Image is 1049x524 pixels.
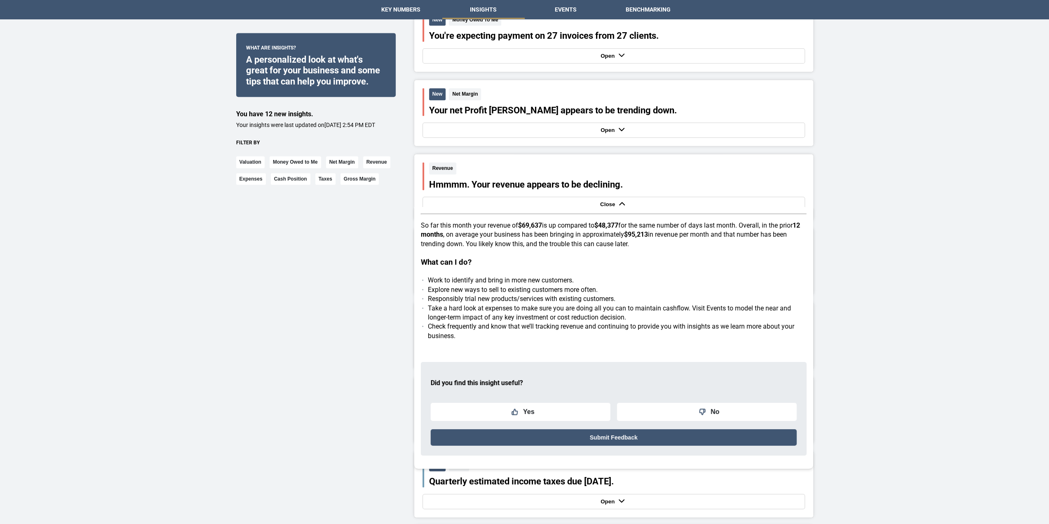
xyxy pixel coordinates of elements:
[246,45,296,54] span: What are insights?
[428,294,807,303] li: Responsibly trial new products/services with existing customers.
[236,121,396,129] p: Your insights were last updated on [DATE] 2:54 PM EDT
[518,221,542,229] strong: $69,637
[617,403,797,421] button: No
[601,53,617,59] strong: Open
[236,110,313,118] span: You have 12 new insights.
[429,31,805,41] div: You're expecting payment on 27 invoices from 27 clients.
[449,88,481,100] span: Net Margin
[315,173,336,185] button: Taxes
[236,156,265,168] button: Valuation
[601,127,617,133] strong: Open
[594,221,618,229] strong: $48,377
[429,476,805,487] div: Quarterly estimated income taxes due [DATE].
[429,88,446,100] span: New
[414,154,813,220] button: RevenueHmmmm. Your revenue appears to be declining.Close
[414,80,813,146] button: NewNet MarginYour net Profit [PERSON_NAME] appears to be trending down.Open
[414,451,813,517] button: NewTaxesQuarterly estimated income taxes due [DATE].Open
[414,207,813,469] div: RevenueHmmmm. Your revenue appears to be declining.Close
[431,403,610,421] button: Yes
[429,179,805,190] div: Hmmmm. Your revenue appears to be declining.
[624,230,648,238] strong: $95,213
[271,173,310,185] button: Cash Position
[326,156,358,168] button: Net Margin
[421,221,800,238] strong: 12 months
[414,6,813,72] button: NewMoney Owed To MeYou're expecting payment on 27 invoices from 27 clients.Open
[428,285,807,294] li: Explore new ways to sell to existing customers more often.
[428,304,807,322] li: Take a hard look at expenses to make sure you are doing all you can to maintain cashflow. Visit E...
[429,105,805,116] div: Your net Profit [PERSON_NAME] appears to be trending down.
[421,221,807,249] p: So far this month your revenue of is up compared to for the same number of days last month. Overa...
[246,54,386,87] div: A personalized look at what's great for your business and some tips that can help you improve.
[431,429,797,446] button: Submit Feedback
[340,173,379,185] button: Gross Margin
[421,257,807,268] h3: What can I do?
[236,173,266,185] button: Expenses
[449,14,501,26] span: Money Owed To Me
[601,498,617,505] strong: Open
[236,139,396,146] div: Filter by
[270,156,321,168] button: Money Owed to Me
[429,162,456,174] span: Revenue
[428,276,807,285] li: Work to identify and bring in more new customers.
[600,201,617,207] strong: Close
[431,379,523,387] strong: Did you find this insight useful?
[428,322,807,341] li: Check frequently and know that we’ll tracking revenue and continuing to provide you with insights...
[363,156,390,168] button: Revenue
[429,14,446,26] span: New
